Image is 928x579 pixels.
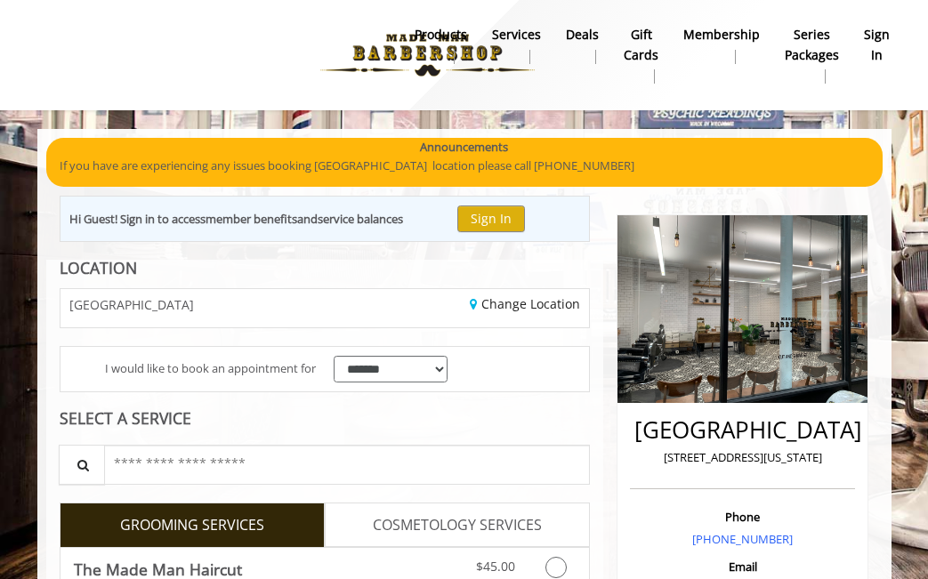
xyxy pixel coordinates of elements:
b: sign in [864,25,890,65]
b: Series packages [785,25,839,65]
a: Gift cardsgift cards [611,22,671,88]
b: LOCATION [60,257,137,278]
b: service balances [318,211,403,227]
div: Hi Guest! Sign in to access and [69,210,403,229]
span: $45.00 [476,558,515,575]
b: Membership [683,25,760,44]
div: SELECT A SERVICE [60,410,591,427]
h3: Email [634,560,851,573]
button: Service Search [59,445,105,485]
h2: [GEOGRAPHIC_DATA] [634,417,851,443]
span: [GEOGRAPHIC_DATA] [69,298,194,311]
span: GROOMING SERVICES [120,514,264,537]
a: ServicesServices [480,22,553,68]
span: COSMETOLOGY SERVICES [373,514,542,537]
b: gift cards [624,25,658,65]
p: If you have are experiencing any issues booking [GEOGRAPHIC_DATA] location please call [PHONE_NUM... [60,157,869,175]
a: DealsDeals [553,22,611,68]
a: sign insign in [851,22,902,68]
b: Deals [566,25,599,44]
p: [STREET_ADDRESS][US_STATE] [634,448,851,467]
b: products [415,25,467,44]
h3: Phone [634,511,851,523]
a: MembershipMembership [671,22,772,68]
a: Series packagesSeries packages [772,22,851,88]
b: Services [492,25,541,44]
span: I would like to book an appointment for [105,359,316,378]
b: member benefits [206,211,297,227]
b: Announcements [420,138,508,157]
img: Made Man Barbershop logo [305,6,550,104]
a: Productsproducts [402,22,480,68]
a: Change Location [470,295,580,312]
a: [PHONE_NUMBER] [692,531,793,547]
button: Sign In [457,205,525,231]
